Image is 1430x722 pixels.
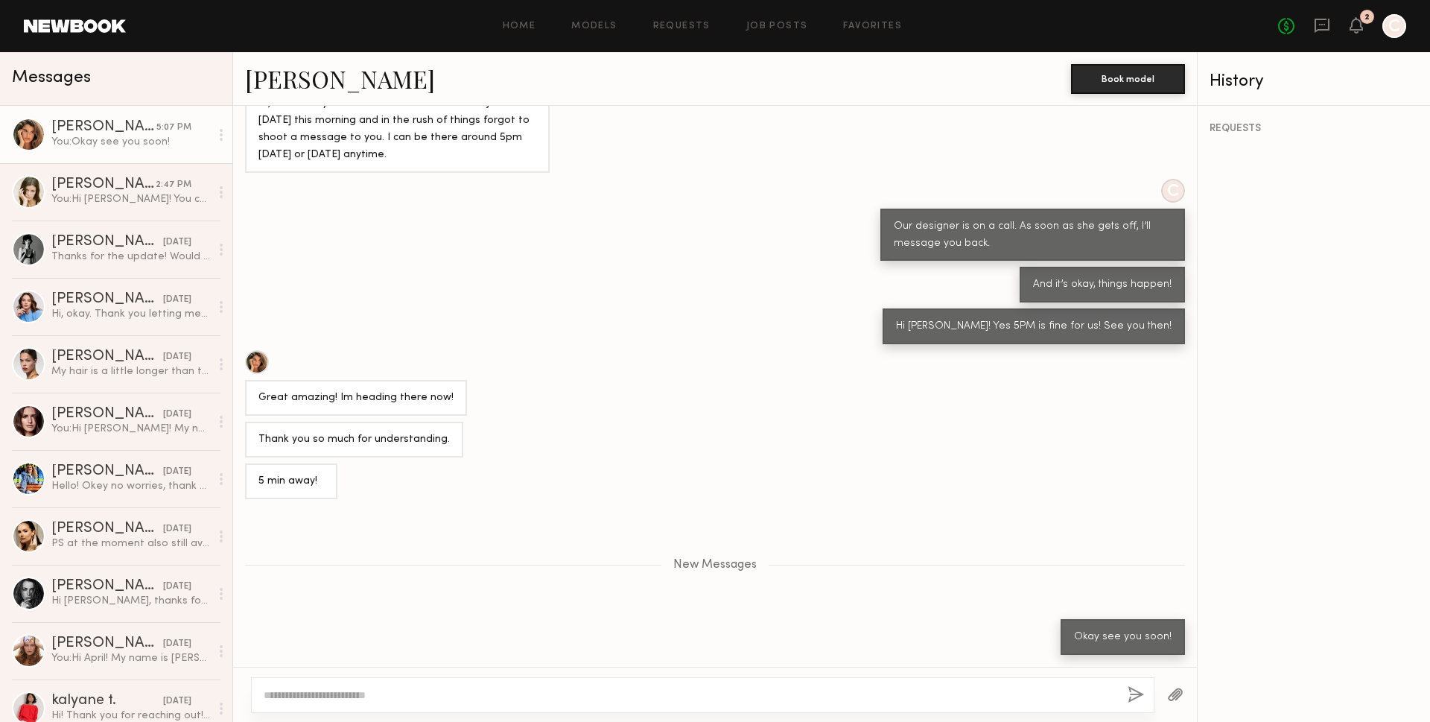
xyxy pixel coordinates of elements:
[673,559,757,571] span: New Messages
[51,407,163,422] div: [PERSON_NAME]
[51,177,156,192] div: [PERSON_NAME]
[51,536,210,551] div: PS at the moment also still available for [DATE], but requests come in daily.
[51,120,156,135] div: [PERSON_NAME]
[163,408,191,422] div: [DATE]
[503,22,536,31] a: Home
[51,135,210,149] div: You: Okay see you soon!
[51,422,210,436] div: You: Hi [PERSON_NAME]! My name is [PERSON_NAME] and I am the makeup artist for the brand [PERSON_...
[51,292,163,307] div: [PERSON_NAME]
[12,69,91,86] span: Messages
[51,479,210,493] div: Hello! Okey no worries, thank you :)
[163,235,191,250] div: [DATE]
[51,349,163,364] div: [PERSON_NAME]
[51,594,210,608] div: Hi [PERSON_NAME], thanks for your message! i just texted you directly. I'm available during the w...
[163,293,191,307] div: [DATE]
[156,121,191,135] div: 5:07 PM
[653,22,711,31] a: Requests
[51,694,163,709] div: kalyane t.
[51,636,163,651] div: [PERSON_NAME]
[51,522,163,536] div: [PERSON_NAME]
[163,694,191,709] div: [DATE]
[1071,64,1185,94] button: Book model
[843,22,902,31] a: Favorites
[746,22,808,31] a: Job Posts
[51,464,163,479] div: [PERSON_NAME]
[51,651,210,665] div: You: Hi April! My name is [PERSON_NAME], brand strategist & in-house makeup-artist for women's we...
[51,235,163,250] div: [PERSON_NAME]
[571,22,617,31] a: Models
[1074,629,1172,646] div: Okay see you soon!
[163,637,191,651] div: [DATE]
[1071,72,1185,84] a: Book model
[1210,73,1418,90] div: History
[51,250,210,264] div: Thanks for the update! Would love to be considered for future shoots :)
[245,63,435,95] a: [PERSON_NAME]
[1382,14,1406,38] a: C
[163,580,191,594] div: [DATE]
[163,350,191,364] div: [DATE]
[1210,124,1418,134] div: REQUESTS
[51,192,210,206] div: You: Hi [PERSON_NAME]! You can come up!
[156,178,191,192] div: 2:47 PM
[258,390,454,407] div: Great amazing! Im heading there now!
[1364,13,1370,22] div: 2
[258,431,450,449] div: Thank you so much for understanding.
[51,364,210,379] div: My hair is a little longer than this at the moment but I can definitely straighten it like this a...
[51,579,163,594] div: [PERSON_NAME]
[258,473,324,490] div: 5 min away!
[163,465,191,479] div: [DATE]
[163,522,191,536] div: [DATE]
[51,307,210,321] div: Hi, okay. Thank you letting me know
[896,318,1172,335] div: Hi [PERSON_NAME]! Yes 5PM is fine for us! See you then!
[894,218,1172,253] div: Our designer is on a call. As soon as she gets off, I’ll message you back.
[1033,276,1172,294] div: And it’s okay, things happen!
[258,95,536,164] div: Hi, im so sorry i was booked for a last minute job [DATE] this morning and in the rush of things ...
